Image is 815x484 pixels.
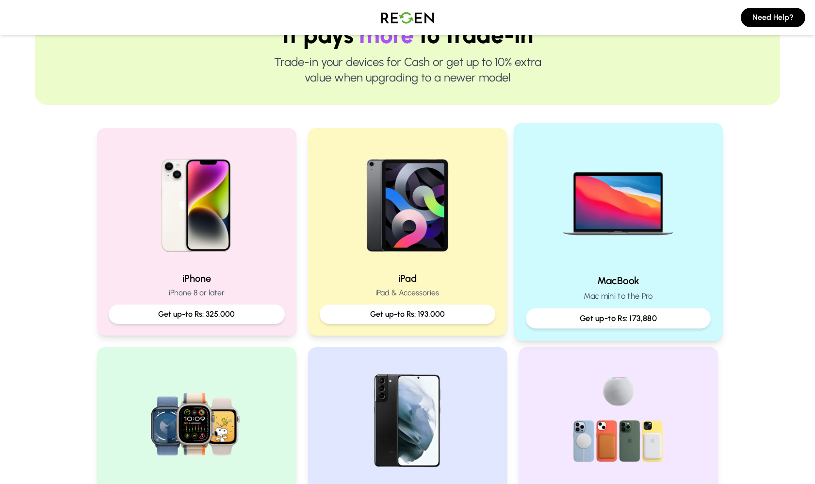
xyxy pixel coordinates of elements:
h1: It pays to trade-in [66,23,749,47]
img: Logo [374,4,441,31]
h2: iPad [320,272,496,285]
img: iPad [345,140,470,264]
img: MacBook [553,135,684,266]
h2: iPhone [109,272,285,285]
button: Need Help? [741,8,805,27]
p: iPhone 8 or later [109,287,285,299]
p: Mac mini to the Pro [526,290,711,302]
span: ‘more’ [354,21,419,49]
p: Trade-in your devices for Cash or get up to 10% extra value when upgrading to a newer model [66,54,749,85]
p: iPad & Accessories [320,287,496,299]
p: Get up-to Rs: 325,000 [116,308,277,320]
img: iPhone [134,140,259,264]
img: Watch [134,359,259,483]
h2: MacBook [526,274,711,288]
p: Get up-to Rs: 173,880 [534,312,702,324]
img: Samsung [345,359,470,483]
img: Accessories [556,359,681,483]
p: Get up-to Rs: 193,000 [327,308,488,320]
